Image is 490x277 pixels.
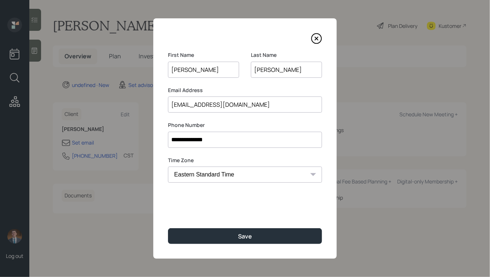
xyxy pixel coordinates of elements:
label: Time Zone [168,157,322,164]
label: Last Name [251,51,322,59]
button: Save [168,228,322,244]
label: First Name [168,51,239,59]
label: Email Address [168,87,322,94]
div: Save [238,232,252,240]
label: Phone Number [168,121,322,129]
